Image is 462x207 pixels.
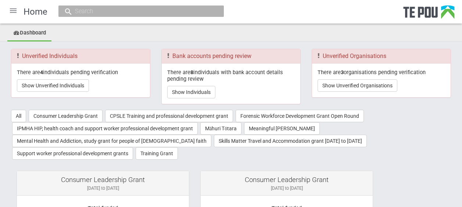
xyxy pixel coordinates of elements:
button: Show Unverified Organisations [318,79,397,92]
button: Māhuri Tōtara [200,122,241,135]
h3: Bank accounts pending review [167,53,295,59]
a: Dashboard [7,25,51,41]
div: [DATE] to [DATE] [22,185,183,192]
div: Consumer Leadership Grant [206,177,367,183]
button: CPSLE Training and professional development grant [105,110,233,122]
p: There are individuals pending verification [17,69,144,76]
button: Support worker professional development grants [12,147,133,160]
b: 8 [190,69,193,76]
button: Consumer Leadership Grant [29,110,103,122]
div: [DATE] to [DATE] [206,185,367,192]
b: 3 [341,69,344,76]
button: Training Grant [136,147,178,160]
p: There are individuals with bank account details pending review [167,69,295,83]
button: Forensic Workforce Development Grant Open Round [236,110,364,122]
p: There are organisations pending verification [318,69,445,76]
button: Meaningful [PERSON_NAME] [244,122,320,135]
h3: Unverified Individuals [17,53,144,59]
button: Skills Matter Travel and Accommodation grant [DATE] to [DATE] [214,135,367,147]
button: All [11,110,26,122]
div: Consumer Leadership Grant [22,177,183,183]
input: Search [73,7,202,15]
button: IPMHA HIP, health coach and support worker professional development grant [12,122,198,135]
button: Show Unverified Individuals [17,79,89,92]
button: Show Individuals [167,86,215,98]
button: Mental Health and Addiction, study grant for people of [DEMOGRAPHIC_DATA] faith [12,135,211,147]
h3: Unverified Organisations [318,53,445,59]
b: 4 [40,69,43,76]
